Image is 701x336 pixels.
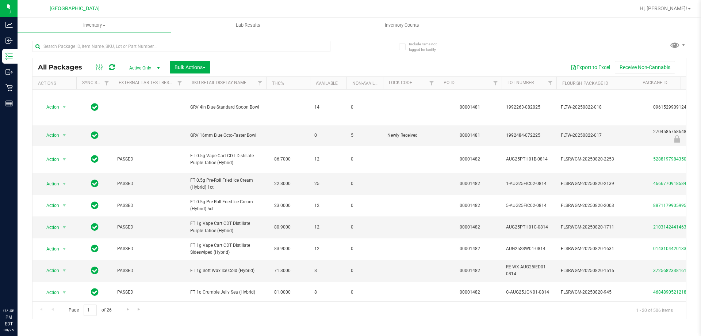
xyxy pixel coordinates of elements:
[91,265,99,276] span: In Sync
[175,64,206,70] span: Bulk Actions
[174,77,186,89] a: Filter
[18,22,171,29] span: Inventory
[271,222,294,233] span: 80.9000
[40,222,60,233] span: Action
[101,77,113,89] a: Filter
[170,61,210,73] button: Bulk Actions
[314,267,342,274] span: 8
[615,61,675,73] button: Receive Non-Cannabis
[190,152,262,166] span: FT 0.5g Vape Cart CDT Distillate Purple Tahoe (Hybrid)
[351,180,379,187] span: 0
[117,245,181,252] span: PASSED
[460,246,480,251] a: 00001482
[561,267,632,274] span: FLSRWGM-20250820-1515
[561,132,632,139] span: FLTW-20250822-017
[562,81,608,86] a: Flourish Package ID
[507,80,534,85] a: Lot Number
[640,5,687,11] span: Hi, [PERSON_NAME]!
[5,21,13,29] inline-svg: Analytics
[117,180,181,187] span: PASSED
[190,132,262,139] span: GRV 16mm Blue Octo-Taster Bowl
[316,81,338,86] a: Available
[50,5,100,12] span: [GEOGRAPHIC_DATA]
[566,61,615,73] button: Export to Excel
[40,265,60,276] span: Action
[60,265,69,276] span: select
[506,289,552,296] span: C-AUG25JGN01-0814
[351,132,379,139] span: 5
[84,305,97,316] input: 1
[91,178,99,189] span: In Sync
[134,305,145,314] a: Go to the last page
[561,289,632,296] span: FLSRWGM-20250820-945
[506,104,552,111] span: 1992263-082025
[506,132,552,139] span: 1992484-072225
[40,200,60,211] span: Action
[426,77,438,89] a: Filter
[271,265,294,276] span: 71.3000
[544,77,556,89] a: Filter
[643,80,667,85] a: Package ID
[351,156,379,163] span: 0
[561,245,632,252] span: FLSRWGM-20250820-1631
[117,202,181,209] span: PASSED
[60,200,69,211] span: select
[460,203,480,208] a: 00001482
[271,287,294,298] span: 81.0000
[60,222,69,233] span: select
[7,278,29,299] iframe: Resource center
[506,245,552,252] span: AUG25SSW01-0814
[490,77,502,89] a: Filter
[506,180,552,187] span: 1-AUG25FIC02-0814
[91,154,99,164] span: In Sync
[444,80,455,85] a: PO ID
[60,287,69,298] span: select
[171,18,325,33] a: Lab Results
[40,154,60,165] span: Action
[653,268,694,273] a: 3725682338161371
[82,80,110,85] a: Sync Status
[190,199,262,212] span: FT 0.5g Pre-Roll Fried Ice Cream (Hybrid) 5ct
[506,156,552,163] span: AUG25PTH01B-0814
[561,104,632,111] span: FLTW-20250822-018
[226,22,270,29] span: Lab Results
[91,102,99,112] span: In Sync
[38,63,89,71] span: All Packages
[91,130,99,140] span: In Sync
[653,246,694,251] a: 0143104420133387
[271,178,294,189] span: 22.8000
[3,327,14,333] p: 08/25
[314,202,342,209] span: 12
[60,154,69,165] span: select
[190,177,262,191] span: FT 0.5g Pre-Roll Fried Ice Cream (Hybrid) 1ct
[60,102,69,112] span: select
[190,242,262,256] span: FT 1g Vape Cart CDT Distillate Sideswiped (Hybrid)
[40,102,60,112] span: Action
[40,179,60,189] span: Action
[117,224,181,231] span: PASSED
[561,180,632,187] span: FLSRWGM-20250820-2139
[653,224,694,230] a: 2103142441463161
[387,132,433,139] span: Newly Received
[375,22,429,29] span: Inventory Counts
[351,104,379,111] span: 0
[40,287,60,298] span: Action
[91,200,99,211] span: In Sync
[119,80,176,85] a: External Lab Test Result
[325,18,479,33] a: Inventory Counts
[192,80,246,85] a: Sku Retail Display Name
[653,203,694,208] a: 8871179905995415
[271,200,294,211] span: 23.0000
[351,267,379,274] span: 0
[190,220,262,234] span: FT 1g Vape Cart CDT Distillate Purple Tahoe (Hybrid)
[60,244,69,254] span: select
[190,267,262,274] span: FT 1g Soft Wax Ice Cold (Hybrid)
[460,156,480,162] a: 00001482
[190,104,262,111] span: GRV 4in Blue Standard Spoon Bowl
[506,264,552,278] span: RE-WX-AUG25IED01-0814
[314,224,342,231] span: 12
[117,156,181,163] span: PASSED
[62,305,118,316] span: Page of 26
[40,244,60,254] span: Action
[506,202,552,209] span: 5-AUG25FIC02-0814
